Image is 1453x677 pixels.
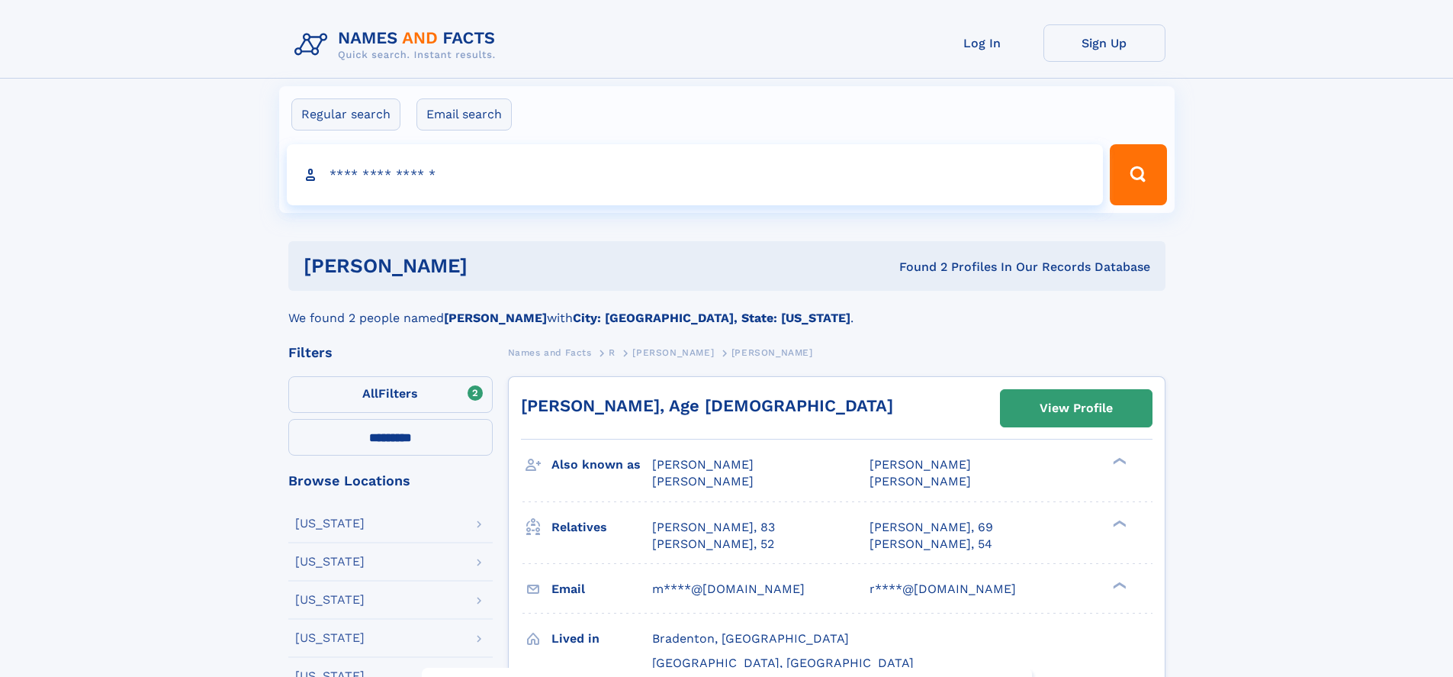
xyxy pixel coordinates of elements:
[870,457,971,472] span: [PERSON_NAME]
[652,457,754,472] span: [PERSON_NAME]
[551,452,652,478] h3: Also known as
[1043,24,1165,62] a: Sign Up
[288,24,508,66] img: Logo Names and Facts
[921,24,1043,62] a: Log In
[870,519,993,536] a: [PERSON_NAME], 69
[521,396,893,415] a: [PERSON_NAME], Age [DEMOGRAPHIC_DATA]
[1001,390,1152,427] a: View Profile
[609,347,616,358] span: R
[295,556,365,568] div: [US_STATE]
[288,376,493,413] label: Filters
[416,98,512,131] label: Email search
[1109,580,1127,590] div: ❯
[1040,391,1113,426] div: View Profile
[652,474,754,488] span: [PERSON_NAME]
[870,474,971,488] span: [PERSON_NAME]
[551,576,652,602] h3: Email
[508,343,592,362] a: Names and Facts
[652,519,775,536] a: [PERSON_NAME], 83
[731,347,813,358] span: [PERSON_NAME]
[632,347,714,358] span: [PERSON_NAME]
[652,536,774,553] a: [PERSON_NAME], 52
[683,259,1150,276] div: Found 2 Profiles In Our Records Database
[573,311,850,325] b: City: [GEOGRAPHIC_DATA], State: [US_STATE]
[288,291,1165,327] div: We found 2 people named with .
[362,386,378,401] span: All
[304,256,683,276] h1: [PERSON_NAME]
[295,517,365,530] div: [US_STATE]
[295,594,365,606] div: [US_STATE]
[295,632,365,644] div: [US_STATE]
[609,343,616,362] a: R
[551,626,652,652] h3: Lived in
[870,536,992,553] a: [PERSON_NAME], 54
[652,656,914,670] span: [GEOGRAPHIC_DATA], [GEOGRAPHIC_DATA]
[444,311,547,325] b: [PERSON_NAME]
[1110,144,1166,205] button: Search Button
[652,631,849,646] span: Bradenton, [GEOGRAPHIC_DATA]
[291,98,400,131] label: Regular search
[287,144,1104,205] input: search input
[1109,518,1127,528] div: ❯
[288,474,493,488] div: Browse Locations
[632,343,714,362] a: [PERSON_NAME]
[551,514,652,540] h3: Relatives
[288,346,493,359] div: Filters
[1109,456,1127,466] div: ❯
